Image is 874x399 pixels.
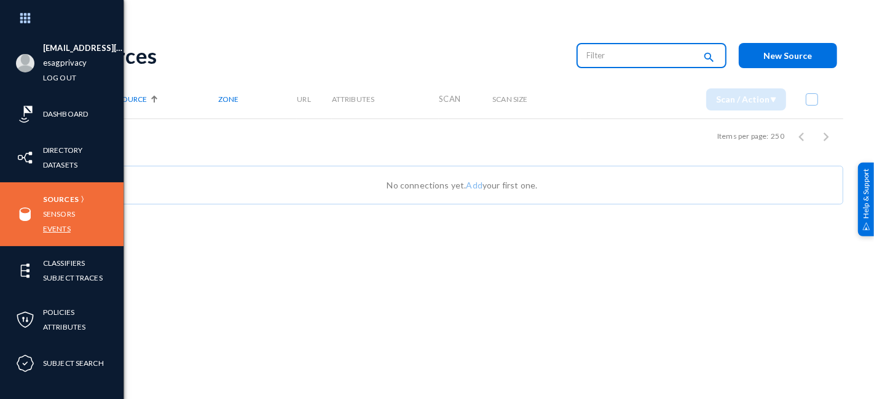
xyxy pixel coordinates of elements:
[218,95,238,104] span: Zone
[16,105,34,123] img: icon-risk-sonar.svg
[218,95,297,104] div: Zone
[43,320,85,334] a: Attributes
[118,95,147,104] span: Source
[717,131,768,142] div: Items per page:
[387,180,538,190] span: No connections yet. your first one.
[81,43,564,68] div: Sources
[43,256,85,270] a: Classifiers
[43,192,79,206] a: Sources
[862,222,870,230] img: help_support.svg
[16,311,34,329] img: icon-policies.svg
[764,50,813,61] span: New Source
[771,131,784,142] div: 250
[43,158,77,172] a: Datasets
[43,271,103,285] a: Subject Traces
[43,207,75,221] a: Sensors
[16,54,34,72] img: blank-profile-picture.png
[587,46,695,64] input: Filter
[702,50,717,66] mat-icon: search
[739,43,837,68] button: New Source
[789,124,814,149] button: Previous page
[814,124,838,149] button: Next page
[118,95,218,104] div: Source
[16,149,34,167] img: icon-inventory.svg
[43,222,71,236] a: Events
[858,163,874,236] div: Help & Support
[492,95,527,104] span: Scan Size
[297,95,310,104] span: URL
[43,305,74,319] a: Policies
[16,205,34,223] img: icon-sources.svg
[467,180,482,190] a: Add
[43,56,87,70] a: esagprivacy
[43,107,88,121] a: Dashboard
[43,41,124,56] li: [EMAIL_ADDRESS][DOMAIN_NAME]
[7,5,44,31] img: app launcher
[43,143,82,157] a: Directory
[439,94,460,104] span: Scan
[43,356,104,370] a: Subject Search
[43,71,76,85] a: Log out
[332,95,375,104] span: Attributes
[16,354,34,373] img: icon-compliance.svg
[16,261,34,280] img: icon-elements.svg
